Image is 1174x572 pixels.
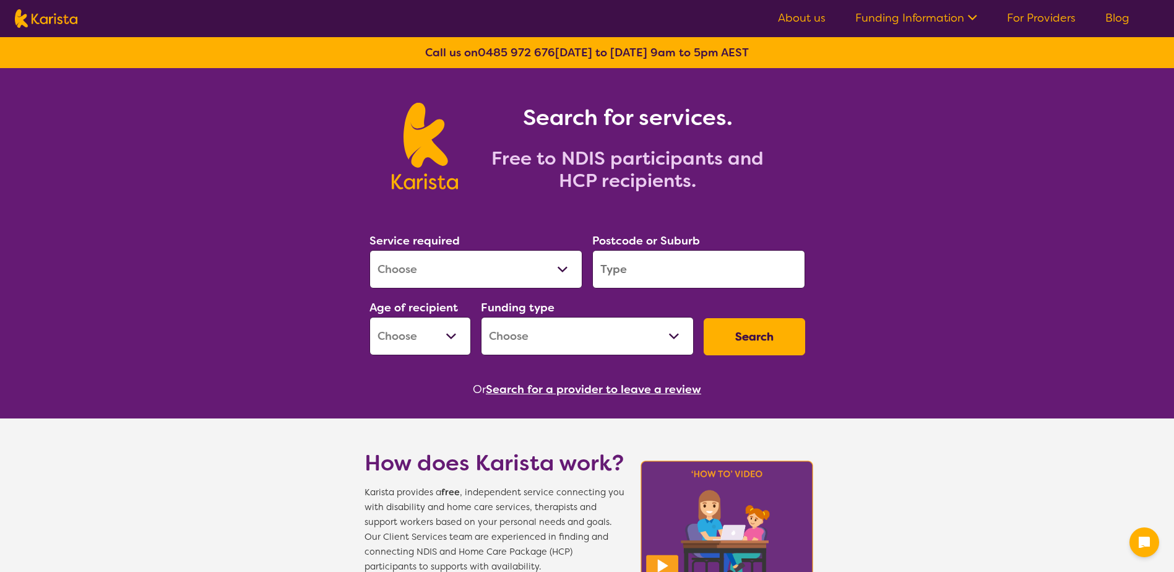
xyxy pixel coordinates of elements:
[392,103,458,189] img: Karista logo
[425,45,749,60] b: Call us on [DATE] to [DATE] 9am to 5pm AEST
[1105,11,1129,25] a: Blog
[369,300,458,315] label: Age of recipient
[478,45,555,60] a: 0485 972 676
[473,147,782,192] h2: Free to NDIS participants and HCP recipients.
[481,300,555,315] label: Funding type
[855,11,977,25] a: Funding Information
[369,233,460,248] label: Service required
[704,318,805,355] button: Search
[473,380,486,399] span: Or
[441,487,460,498] b: free
[778,11,826,25] a: About us
[1007,11,1076,25] a: For Providers
[592,233,700,248] label: Postcode or Suburb
[486,380,701,399] button: Search for a provider to leave a review
[365,448,624,478] h1: How does Karista work?
[592,250,805,288] input: Type
[473,103,782,132] h1: Search for services.
[15,9,77,28] img: Karista logo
